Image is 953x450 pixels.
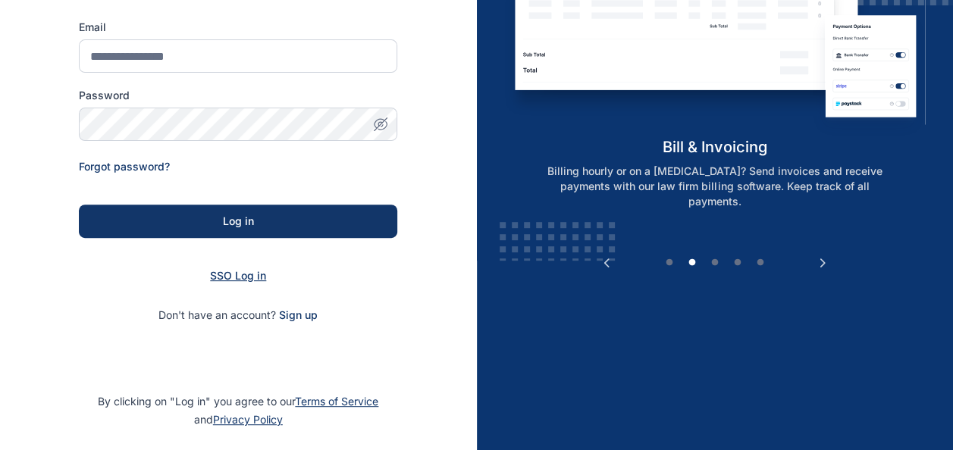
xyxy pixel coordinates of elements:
[504,136,925,158] h5: bill & invoicing
[295,395,378,408] a: Terms of Service
[753,255,768,270] button: 5
[599,255,614,270] button: Previous
[815,255,830,270] button: Next
[79,88,397,103] label: Password
[730,255,745,270] button: 4
[79,205,397,238] button: Log in
[18,392,459,429] p: By clicking on "Log in" you agree to our
[79,308,397,323] p: Don't have an account?
[194,413,283,426] span: and
[685,255,700,270] button: 2
[210,269,266,282] a: SSO Log in
[103,214,373,229] div: Log in
[213,413,283,426] a: Privacy Policy
[279,308,318,323] span: Sign up
[279,308,318,321] a: Sign up
[79,160,170,173] a: Forgot password?
[662,255,677,270] button: 1
[79,20,397,35] label: Email
[707,255,723,270] button: 3
[521,164,909,209] p: Billing hourly or on a [MEDICAL_DATA]? Send invoices and receive payments with our law firm billi...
